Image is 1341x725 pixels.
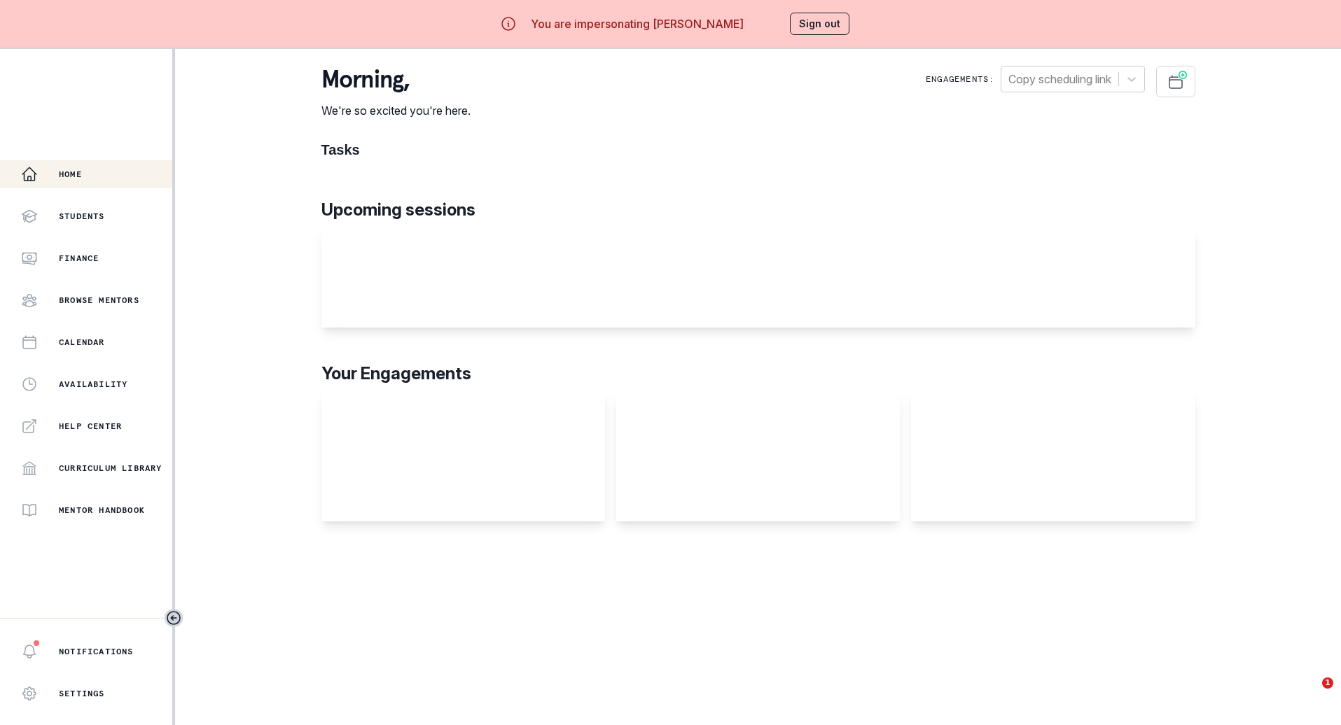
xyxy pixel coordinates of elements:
[59,337,105,348] p: Calendar
[1008,71,1111,87] div: Copy scheduling link
[59,253,99,264] p: Finance
[59,463,162,474] p: Curriculum Library
[59,295,139,306] p: Browse Mentors
[59,379,127,390] p: Availability
[59,211,105,222] p: Students
[321,361,1195,386] p: Your Engagements
[321,197,1195,223] p: Upcoming sessions
[165,609,183,627] button: Toggle sidebar
[321,102,471,119] p: We're so excited you're here.
[59,169,82,180] p: Home
[1156,66,1195,97] button: Schedule Sessions
[59,646,134,657] p: Notifications
[1322,677,1333,689] span: 1
[59,421,122,432] p: Help Center
[531,15,744,32] p: You are impersonating [PERSON_NAME]
[59,505,145,516] p: Mentor Handbook
[1293,677,1327,711] iframe: Intercom live chat
[790,13,849,35] button: Sign out
[926,73,994,85] p: Engagements:
[59,688,105,699] p: Settings
[321,141,1195,158] h1: Tasks
[321,66,471,94] p: morning ,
